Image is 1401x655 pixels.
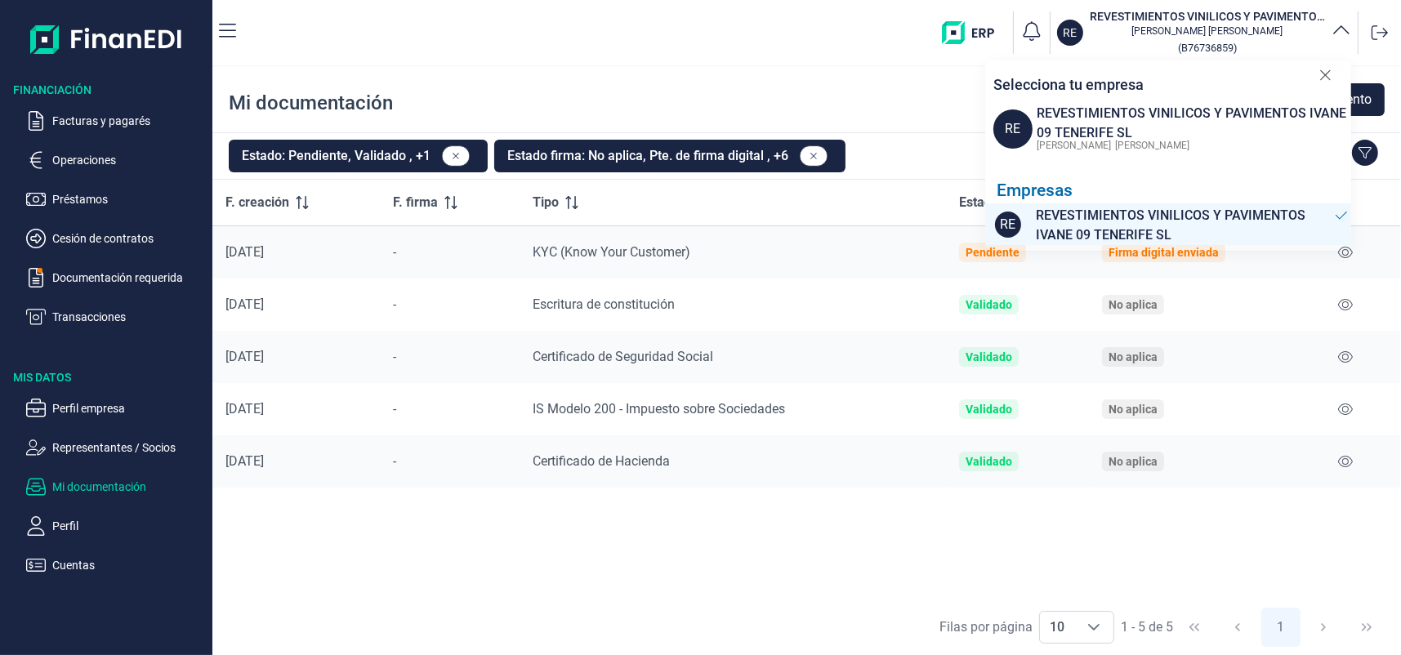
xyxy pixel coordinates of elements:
[229,140,488,172] button: Estado: Pendiente, Validado , +1
[52,150,206,170] p: Operaciones
[533,296,675,312] span: Escritura de constitución
[966,455,1012,468] div: Validado
[225,193,289,212] span: F. creación
[26,150,206,170] button: Operaciones
[533,453,670,469] span: Certificado de Hacienda
[1057,8,1351,57] button: REREVESTIMIENTOS VINILICOS Y PAVIMENTOS IVANE 09 TENERIFE SL[PERSON_NAME] [PERSON_NAME](B76736859)
[393,453,506,470] div: -
[26,111,206,131] button: Facturas y pagarés
[1261,608,1301,647] button: Page 1
[1347,608,1386,647] button: Last Page
[52,229,206,248] p: Cesión de contratos
[26,189,206,209] button: Préstamos
[229,90,393,116] div: Mi documentación
[225,401,367,417] div: [DATE]
[533,401,785,417] span: IS Modelo 200 - Impuesto sobre Sociedades
[26,477,206,497] button: Mi documentación
[1109,298,1158,311] div: No aplica
[1037,104,1351,143] div: REVESTIMIENTOS VINILICOS Y PAVIMENTOS IVANE 09 TENERIFE SL
[1109,350,1158,363] div: No aplica
[1178,42,1237,54] small: Copiar cif
[26,268,206,287] button: Documentación requerida
[1090,25,1325,38] p: [PERSON_NAME] [PERSON_NAME]
[993,74,1144,96] p: Selecciona tu empresa
[225,349,367,365] div: [DATE]
[26,229,206,248] button: Cesión de contratos
[1090,8,1325,25] h3: REVESTIMIENTOS VINILICOS Y PAVIMENTOS IVANE 09 TENERIFE SL
[1037,140,1111,151] span: [PERSON_NAME]
[995,212,1021,238] span: RE
[1115,140,1189,151] span: [PERSON_NAME]
[997,180,1351,201] div: Empresas
[959,193,999,212] span: Estado
[1064,25,1078,41] p: RE
[1304,608,1343,647] button: Next Page
[1218,608,1257,647] button: Previous Page
[225,453,367,470] div: [DATE]
[26,516,206,536] button: Perfil
[1109,246,1219,259] div: Firma digital enviada
[393,193,438,212] span: F. firma
[939,617,1033,637] div: Filas por página
[393,349,506,365] div: -
[1074,612,1113,643] div: Choose
[52,268,206,287] p: Documentación requerida
[533,349,713,364] span: Certificado de Seguridad Social
[966,246,1020,259] div: Pendiente
[942,21,1006,44] img: erp
[1175,608,1214,647] button: First Page
[30,13,183,65] img: Logo de aplicación
[225,296,367,313] div: [DATE]
[225,244,367,261] div: [DATE]
[52,555,206,575] p: Cuentas
[993,109,1033,149] span: RE
[52,189,206,209] p: Préstamos
[26,307,206,327] button: Transacciones
[26,438,206,457] button: Representantes / Socios
[533,193,559,212] span: Tipo
[494,140,846,172] button: Estado firma: No aplica, Pte. de firma digital , +6
[1109,403,1158,416] div: No aplica
[966,298,1012,311] div: Validado
[1036,206,1330,245] span: REVESTIMIENTOS VINILICOS Y PAVIMENTOS IVANE 09 TENERIFE SL
[52,111,206,131] p: Facturas y pagarés
[533,244,690,260] span: KYC (Know Your Customer)
[26,555,206,575] button: Cuentas
[52,516,206,536] p: Perfil
[966,350,1012,363] div: Validado
[1121,621,1173,634] span: 1 - 5 de 5
[393,244,506,261] div: -
[1109,455,1158,468] div: No aplica
[1040,612,1074,643] span: 10
[26,399,206,418] button: Perfil empresa
[52,307,206,327] p: Transacciones
[393,401,506,417] div: -
[52,438,206,457] p: Representantes / Socios
[52,399,206,418] p: Perfil empresa
[393,296,506,313] div: -
[52,477,206,497] p: Mi documentación
[966,403,1012,416] div: Validado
